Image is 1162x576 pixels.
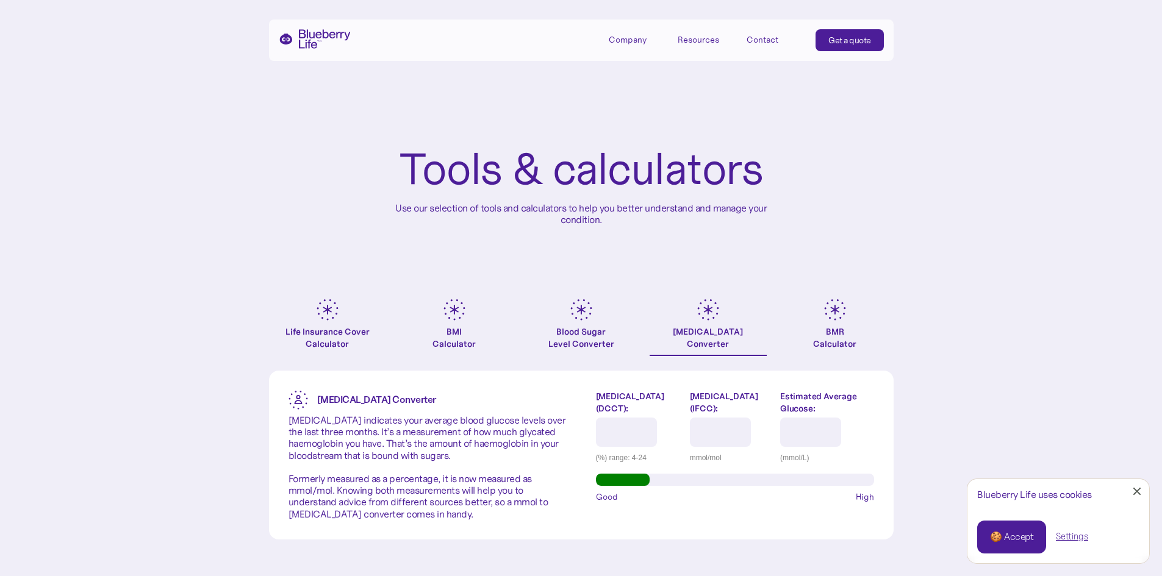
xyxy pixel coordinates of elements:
label: [MEDICAL_DATA] (IFCC): [690,390,771,414]
a: Blood SugarLevel Converter [523,299,640,356]
div: mmol/mol [690,452,771,464]
a: Life Insurance Cover Calculator [269,299,386,356]
a: home [279,29,351,49]
div: Get a quote [828,34,871,46]
span: Good [596,491,618,503]
a: Close Cookie Popup [1125,479,1149,503]
div: Contact [747,35,778,45]
a: BMICalculator [396,299,513,356]
div: Life Insurance Cover Calculator [269,325,386,350]
div: Blueberry Life uses cookies [977,489,1139,500]
a: Get a quote [816,29,884,51]
div: BMI Calculator [432,325,476,350]
a: 🍪 Accept [977,521,1046,553]
span: High [856,491,874,503]
div: BMR Calculator [813,325,856,350]
label: [MEDICAL_DATA] (DCCT): [596,390,681,414]
div: [MEDICAL_DATA] Converter [673,325,743,350]
div: (%) range: 4-24 [596,452,681,464]
p: [MEDICAL_DATA] indicates your average blood glucose levels over the last three months. It’s a mea... [289,414,567,520]
div: (mmol/L) [780,452,873,464]
strong: [MEDICAL_DATA] Converter [317,393,436,405]
label: Estimated Average Glucose: [780,390,873,414]
div: Company [609,35,647,45]
a: [MEDICAL_DATA]Converter [650,299,767,356]
div: Blood Sugar Level Converter [548,325,614,350]
div: Company [609,29,664,49]
h1: Tools & calculators [399,146,763,193]
a: Contact [747,29,802,49]
div: 🍪 Accept [990,530,1033,544]
a: Settings [1056,530,1088,543]
div: Resources [678,29,733,49]
p: Use our selection of tools and calculators to help you better understand and manage your condition. [386,202,776,226]
a: BMRCalculator [776,299,894,356]
div: Resources [678,35,719,45]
